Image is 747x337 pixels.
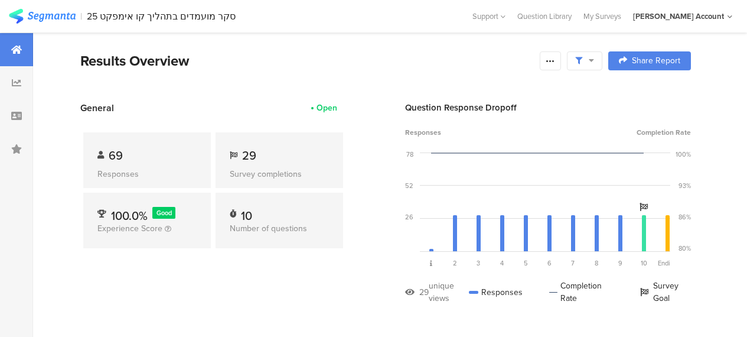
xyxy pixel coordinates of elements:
[241,207,252,219] div: 10
[242,147,256,164] span: 29
[111,207,148,225] span: 100.0%
[500,258,504,268] span: 4
[405,181,413,190] div: 52
[524,258,528,268] span: 5
[80,101,114,115] span: General
[469,280,523,304] div: Responses
[679,212,691,222] div: 86%
[156,208,172,218] span: Good
[633,11,724,22] div: [PERSON_NAME] Account
[80,50,534,72] div: Results Overview
[618,258,622,268] span: 9
[405,101,691,114] div: Question Response Dropoff
[453,258,457,268] span: 2
[429,280,469,304] div: unique views
[549,280,614,304] div: Completion Rate
[477,258,480,268] span: 3
[230,168,329,180] div: Survey completions
[87,11,236,22] div: סקר מועמדים בתהליך קו אימפקט 25
[571,258,575,268] span: 7
[655,258,679,268] div: Ending
[317,102,337,114] div: Open
[547,258,552,268] span: 6
[595,258,598,268] span: 8
[419,286,429,299] div: 29
[109,147,123,164] span: 69
[676,150,691,159] div: 100%
[578,11,627,22] a: My Surveys
[9,9,76,24] img: segmanta logo
[230,222,307,235] span: Number of questions
[80,9,82,23] div: |
[632,57,680,65] span: Share Report
[511,11,578,22] a: Question Library
[640,203,648,211] i: Survey Goal
[641,258,647,268] span: 10
[640,280,691,304] div: Survey Goal
[97,222,162,235] span: Experience Score
[472,7,505,25] div: Support
[679,181,691,190] div: 93%
[405,127,441,138] span: Responses
[637,127,691,138] span: Completion Rate
[679,244,691,253] div: 80%
[405,212,413,222] div: 26
[406,150,413,159] div: 78
[97,168,197,180] div: Responses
